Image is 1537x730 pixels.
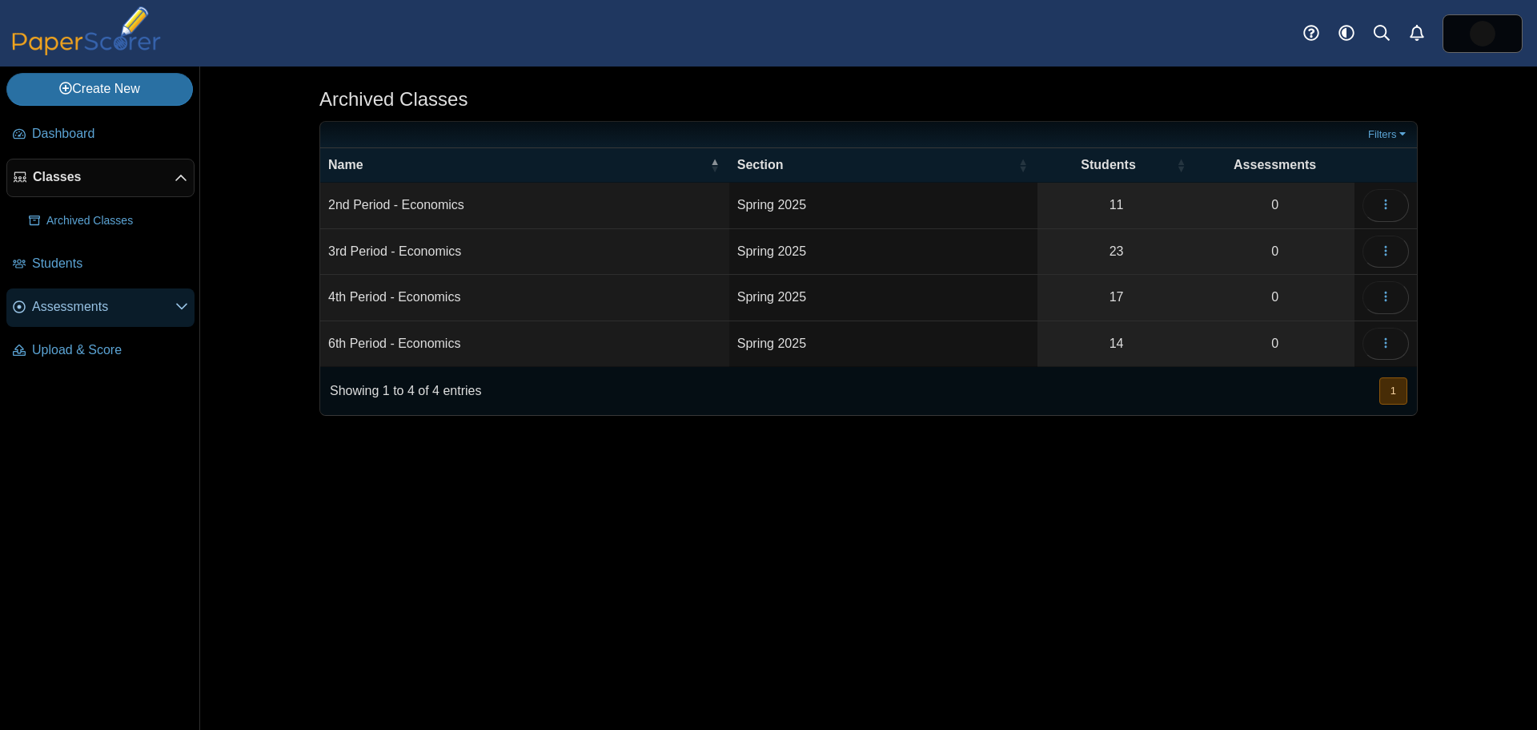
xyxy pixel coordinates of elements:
td: Spring 2025 [729,183,1037,228]
span: Assessments [32,298,175,316]
span: Students : Activate to sort [1176,148,1186,182]
a: 0 [1195,275,1354,320]
a: Classes [6,159,195,197]
h1: Archived Classes [319,86,468,113]
span: Students [32,255,188,272]
a: Alerts [1399,16,1435,51]
span: Section [737,158,784,171]
a: Assessments [6,288,195,327]
img: ps.EmypNBcIv2f2azsf [1470,21,1495,46]
td: 4th Period - Economics [320,275,729,321]
a: Dashboard [6,115,195,154]
td: Spring 2025 [729,321,1037,367]
a: ps.EmypNBcIv2f2azsf [1443,14,1523,53]
img: PaperScorer [6,6,167,55]
a: PaperScorer [6,44,167,58]
span: Deidre Patel [1470,21,1495,46]
a: 17 [1037,275,1195,320]
button: 1 [1379,377,1407,404]
span: Classes [33,168,175,186]
a: Upload & Score [6,332,195,370]
a: 14 [1037,321,1195,366]
span: Dashboard [32,125,188,143]
a: 0 [1195,183,1354,228]
td: Spring 2025 [729,275,1037,321]
span: Section : Activate to sort [1018,148,1028,182]
span: Archived Classes [46,213,188,229]
a: Create New [6,73,193,105]
td: 2nd Period - Economics [320,183,729,228]
span: Students [1081,158,1135,171]
span: Assessments [1234,158,1316,171]
td: 3rd Period - Economics [320,229,729,275]
nav: pagination [1378,377,1407,404]
span: Upload & Score [32,341,188,359]
a: Students [6,245,195,284]
td: Spring 2025 [729,229,1037,275]
a: Archived Classes [22,202,195,240]
a: Filters [1364,127,1413,143]
span: Name : Activate to invert sorting [710,148,720,182]
a: 11 [1037,183,1195,228]
a: 0 [1195,229,1354,274]
div: Showing 1 to 4 of 4 entries [320,367,481,415]
a: 23 [1037,229,1195,274]
span: Name [328,158,363,171]
td: 6th Period - Economics [320,321,729,367]
a: 0 [1195,321,1354,366]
